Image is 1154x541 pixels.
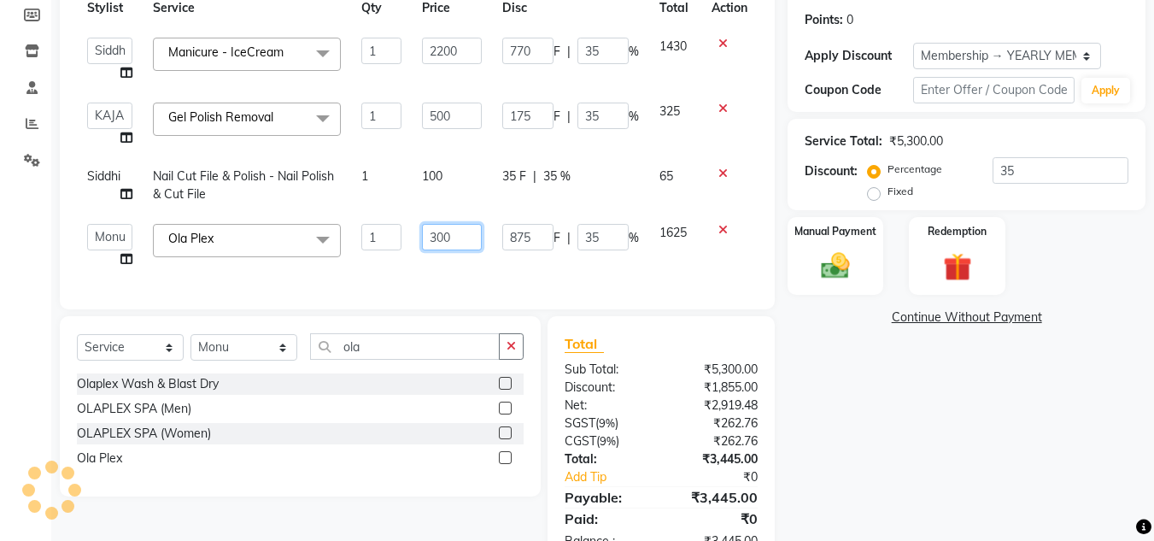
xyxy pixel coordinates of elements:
div: ₹5,300.00 [661,361,770,379]
span: % [629,229,639,247]
span: Total [565,335,604,353]
a: x [273,109,281,125]
div: ₹1,855.00 [661,379,770,397]
div: ( ) [552,415,661,432]
div: ₹2,919.48 [661,397,770,415]
span: | [567,229,571,247]
a: Continue Without Payment [791,309,1142,326]
a: Add Tip [552,468,679,486]
div: Olaplex Wash & Blast Dry [77,375,219,393]
span: 65 [659,168,673,184]
span: 100 [422,168,442,184]
label: Manual Payment [794,224,876,239]
div: Sub Total: [552,361,661,379]
div: OLAPLEX SPA (Women) [77,425,211,443]
div: OLAPLEX SPA (Men) [77,400,191,418]
span: F [554,229,560,247]
div: ₹0 [680,468,771,486]
div: 0 [846,11,853,29]
span: 1 [361,168,368,184]
span: 35 % [543,168,571,185]
span: CGST [565,433,596,449]
label: Fixed [887,184,913,199]
span: Gel Polish Removal [168,109,273,125]
div: Payable: [552,487,661,508]
div: Points: [805,11,843,29]
span: % [629,108,639,126]
span: SGST [565,415,595,431]
span: Siddhi [87,168,120,184]
input: Enter Offer / Coupon Code [913,77,1075,103]
div: Service Total: [805,132,882,150]
button: Apply [1081,78,1130,103]
a: x [284,44,291,60]
label: Redemption [928,224,987,239]
div: Net: [552,397,661,415]
span: 325 [659,103,680,119]
div: Discount: [805,162,858,180]
div: Apply Discount [805,47,912,65]
span: Manicure - IceCream [168,44,284,60]
span: 35 F [502,168,526,185]
div: Discount: [552,379,661,397]
span: | [533,168,536,185]
div: ₹262.76 [661,415,770,432]
div: Coupon Code [805,81,912,99]
div: ₹3,445.00 [661,450,770,468]
div: ₹3,445.00 [661,487,770,508]
input: Search or Scan [310,333,500,360]
span: | [567,108,571,126]
a: x [214,231,221,246]
span: 1430 [659,38,687,54]
div: ( ) [552,432,661,450]
span: F [554,108,560,126]
img: _gift.svg [934,250,981,285]
span: | [567,43,571,61]
div: ₹262.76 [661,432,770,450]
img: _cash.svg [812,250,858,282]
div: Paid: [552,509,661,529]
label: Percentage [887,162,942,177]
span: F [554,43,560,61]
span: Nail Cut File & Polish - Nail Polish & Cut File [153,168,334,202]
span: 9% [600,434,616,448]
span: 1625 [659,225,687,240]
div: Total: [552,450,661,468]
div: Ola Plex [77,450,122,467]
span: Ola Plex [168,231,214,246]
div: ₹0 [661,509,770,529]
div: ₹5,300.00 [889,132,943,150]
span: % [629,43,639,61]
span: 9% [599,416,615,430]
